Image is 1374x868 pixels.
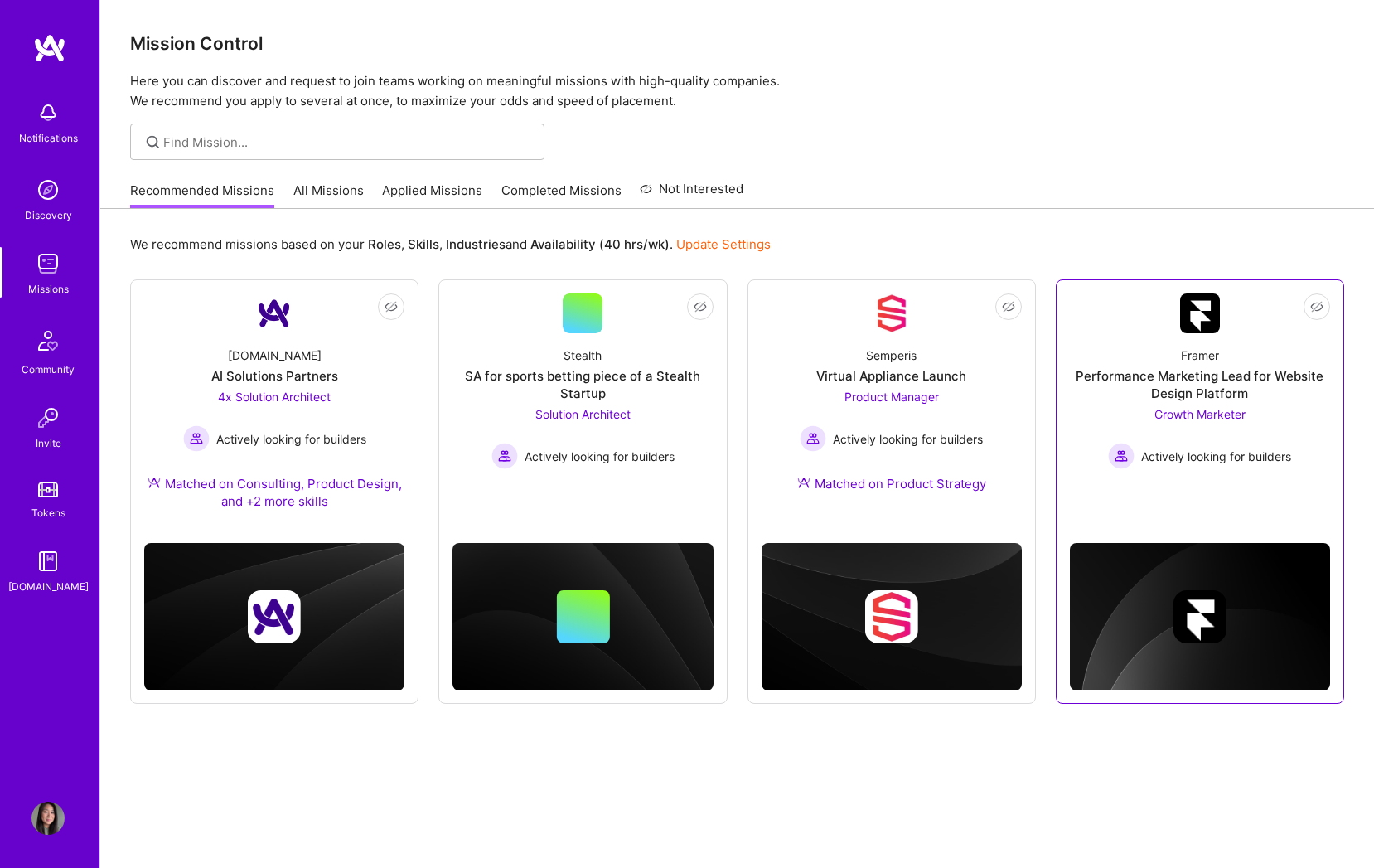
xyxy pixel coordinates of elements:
i: icon EyeClosed [385,300,398,313]
div: Matched on Product Strategy [797,475,986,492]
div: Notifications [19,129,78,147]
img: User Avatar [31,802,65,835]
img: cover [144,543,404,691]
img: logo [33,33,66,63]
img: tokens [38,482,58,497]
div: Community [22,361,75,378]
span: Actively looking for builders [1141,448,1291,465]
span: 4x Solution Architect [218,390,331,404]
img: Company logo [248,590,301,643]
a: StealthSA for sports betting piece of a Stealth StartupSolution Architect Actively looking for bu... [452,293,713,485]
b: Industries [446,236,506,252]
img: Company Logo [872,293,912,333]
i: icon EyeClosed [1310,300,1323,313]
img: guide book [31,545,65,578]
img: Company logo [865,590,918,643]
div: Semperis [866,347,917,364]
i: icon EyeClosed [694,300,707,313]
a: All Missions [293,182,364,209]
span: Actively looking for builders [833,430,983,448]
div: Discovery [25,206,72,224]
div: Missions [28,280,69,298]
span: Actively looking for builders [216,430,366,448]
img: bell [31,96,65,129]
div: SA for sports betting piece of a Stealth Startup [452,367,713,402]
img: Ateam Purple Icon [148,476,161,489]
i: icon SearchGrey [143,133,162,152]
img: Company Logo [1180,293,1220,333]
img: Company logo [1173,590,1226,643]
b: Roles [368,236,401,252]
span: Growth Marketer [1154,407,1246,421]
a: Not Interested [640,179,743,209]
div: [DOMAIN_NAME] [8,578,89,595]
b: Skills [408,236,439,252]
img: teamwork [31,247,65,280]
i: icon EyeClosed [1002,300,1015,313]
img: Actively looking for builders [1108,443,1135,469]
a: Completed Missions [501,182,622,209]
div: [DOMAIN_NAME] [228,347,322,364]
span: Actively looking for builders [525,448,675,465]
img: Company Logo [254,293,294,333]
div: Virtual Appliance Launch [816,367,966,385]
div: Stealth [564,347,602,364]
img: Community [28,321,68,361]
b: Availability (40 hrs/wk) [530,236,670,252]
span: Solution Architect [535,407,631,421]
h3: Mission Control [130,33,1344,54]
img: discovery [31,173,65,206]
div: AI Solutions Partners [211,367,338,385]
img: Ateam Purple Icon [797,476,810,489]
img: Invite [31,401,65,434]
div: Framer [1181,347,1219,364]
img: cover [452,543,713,691]
p: We recommend missions based on your , , and . [130,235,771,253]
a: User Avatar [27,802,69,835]
a: Company LogoFramerPerformance Marketing Lead for Website Design PlatformGrowth Marketer Actively ... [1070,293,1330,485]
input: Find Mission... [163,133,532,151]
img: Actively looking for builders [183,425,210,452]
a: Company Logo[DOMAIN_NAME]AI Solutions Partners4x Solution Architect Actively looking for builders... [144,293,404,530]
p: Here you can discover and request to join teams working on meaningful missions with high-quality ... [130,71,1344,111]
div: Performance Marketing Lead for Website Design Platform [1070,367,1330,402]
a: Applied Missions [382,182,482,209]
div: Invite [36,434,61,452]
a: Company LogoSemperisVirtual Appliance LaunchProduct Manager Actively looking for buildersActively... [762,293,1022,512]
img: Actively looking for builders [491,443,518,469]
a: Update Settings [676,236,771,252]
a: Recommended Missions [130,182,274,209]
div: Tokens [31,504,65,521]
img: cover [762,543,1022,691]
div: Matched on Consulting, Product Design, and +2 more skills [144,475,404,510]
img: Actively looking for builders [800,425,826,452]
img: cover [1070,543,1330,691]
span: Product Manager [844,390,939,404]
